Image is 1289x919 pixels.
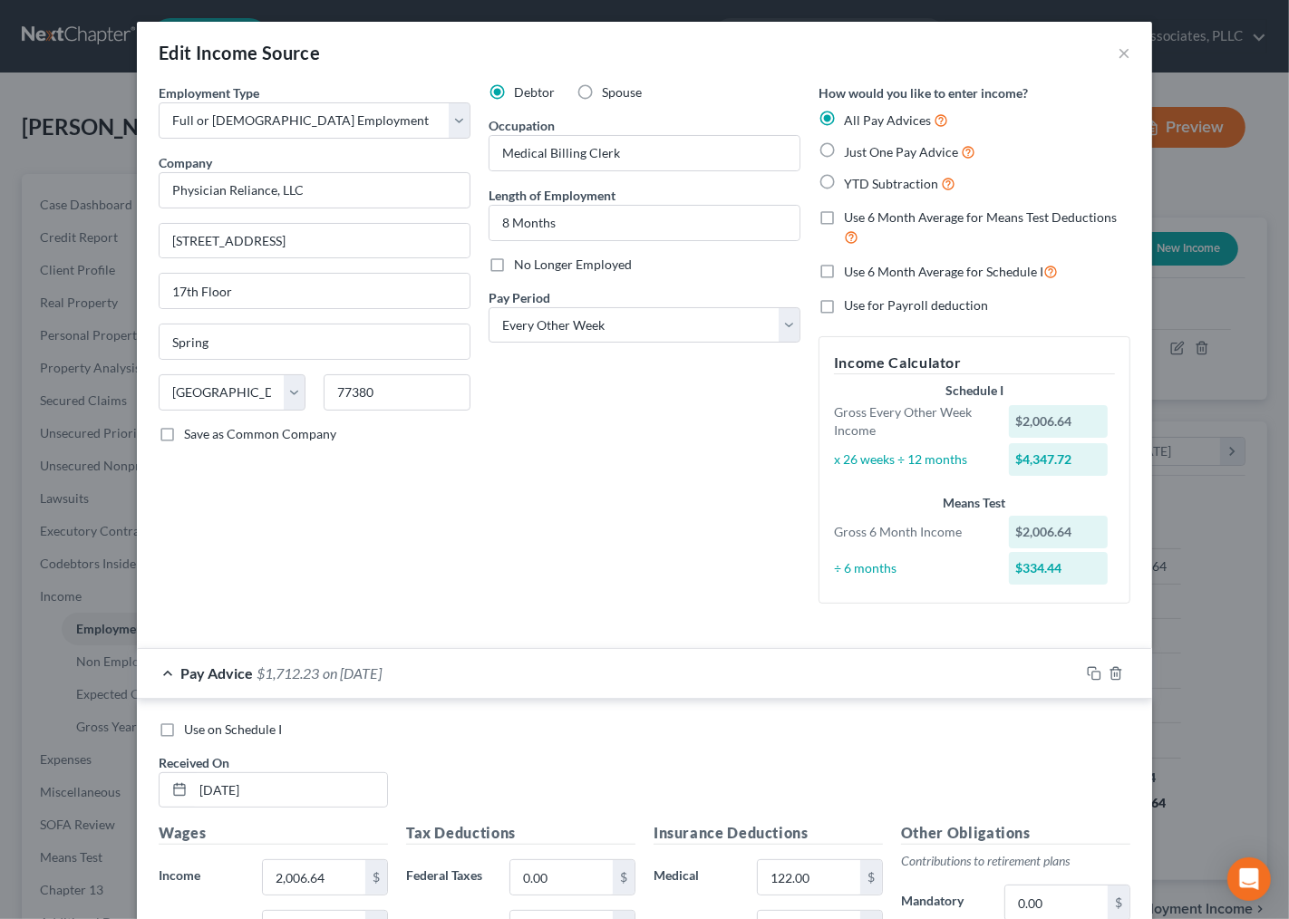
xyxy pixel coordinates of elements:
span: $1,712.23 [257,664,319,682]
span: No Longer Employed [514,256,632,272]
div: $2,006.64 [1009,516,1109,548]
input: -- [489,136,800,170]
span: YTD Subtraction [844,176,938,191]
div: $4,347.72 [1009,443,1109,476]
p: Contributions to retirement plans [901,852,1130,870]
span: All Pay Advices [844,112,931,128]
span: Pay Period [489,290,550,305]
span: Spouse [602,84,642,100]
label: Length of Employment [489,186,615,205]
div: $ [613,860,635,895]
h5: Tax Deductions [406,822,635,845]
input: 0.00 [758,860,860,895]
span: Income [159,867,200,883]
span: on [DATE] [323,664,382,682]
div: x 26 weeks ÷ 12 months [825,450,1000,469]
span: Use 6 Month Average for Schedule I [844,264,1043,279]
div: $334.44 [1009,552,1109,585]
div: Gross Every Other Week Income [825,403,1000,440]
input: Unit, Suite, etc... [160,274,470,308]
div: Edit Income Source [159,40,320,65]
span: Just One Pay Advice [844,144,958,160]
h5: Insurance Deductions [654,822,883,845]
label: Occupation [489,116,555,135]
div: ÷ 6 months [825,559,1000,577]
input: 0.00 [510,860,613,895]
span: Save as Common Company [184,426,336,441]
div: $ [860,860,882,895]
div: $ [365,860,387,895]
div: Gross 6 Month Income [825,523,1000,541]
h5: Wages [159,822,388,845]
label: Medical [644,859,748,895]
span: Use on Schedule I [184,721,282,737]
input: Enter address... [160,224,470,258]
label: How would you like to enter income? [819,83,1028,102]
input: MM/DD/YYYY [193,773,387,808]
div: $2,006.64 [1009,405,1109,438]
input: Enter zip... [324,374,470,411]
input: ex: 2 years [489,206,800,240]
span: Debtor [514,84,555,100]
span: Use 6 Month Average for Means Test Deductions [844,209,1117,225]
span: Pay Advice [180,664,253,682]
h5: Other Obligations [901,822,1130,845]
input: 0.00 [263,860,365,895]
div: Schedule I [834,382,1115,400]
button: × [1118,42,1130,63]
span: Company [159,155,212,170]
span: Use for Payroll deduction [844,297,988,313]
div: Means Test [834,494,1115,512]
label: Federal Taxes [397,859,500,895]
div: Open Intercom Messenger [1227,857,1271,901]
span: Received On [159,755,229,770]
input: Enter city... [160,324,470,359]
h5: Income Calculator [834,352,1115,374]
input: Search company by name... [159,172,470,208]
span: Employment Type [159,85,259,101]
